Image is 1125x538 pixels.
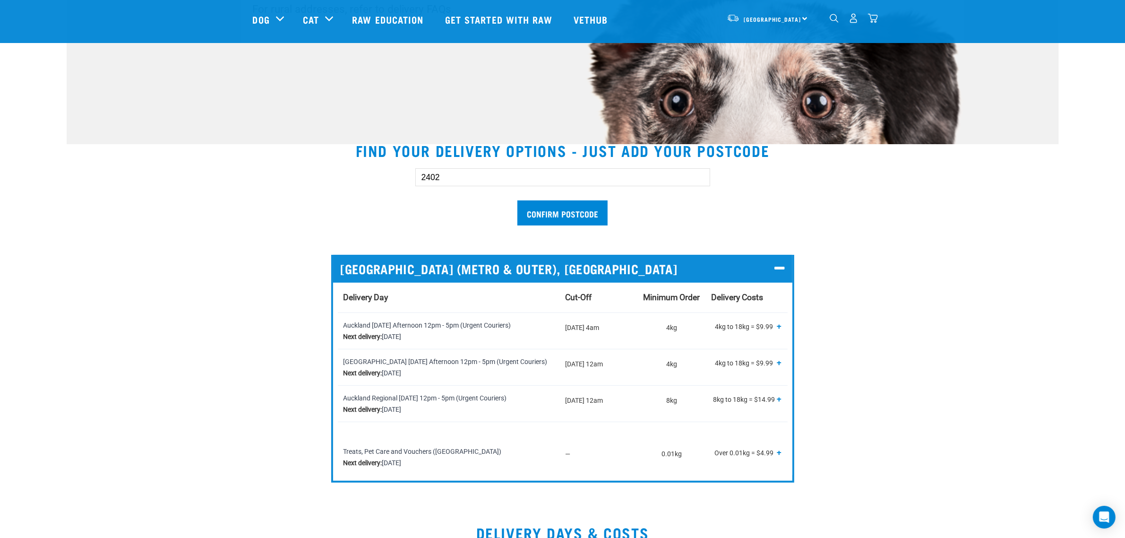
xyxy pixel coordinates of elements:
button: Show all tiers [777,449,782,457]
input: Confirm postcode [517,200,608,226]
th: Cut-Off [559,283,638,313]
td: [DATE] 12am [559,385,638,422]
p: 4kg to 18kg = $9.99 18kg to 36kg = $14.99 36kg to 54kg = $19.99 54kg to 72kg = $24.99 Over 72kg =... [711,320,781,336]
a: Dog [253,12,270,26]
td: [DATE] 12am [559,349,638,385]
p: 4kg to 18kg = $9.99 18kg to 36kg = $14.99 36kg to 54kg = $19.99 54kg to 72kg = $24.99 Over 72kg =... [711,356,781,373]
img: van-moving.png [727,14,739,22]
td: 4kg [637,312,705,349]
td: [DATE] 4am [559,312,638,349]
th: Delivery Day [338,283,559,313]
span: [GEOGRAPHIC_DATA] [744,17,801,21]
span: + [777,394,782,404]
th: Minimum Order [637,283,705,313]
div: Open Intercom Messenger [1093,506,1116,529]
td: 0.01kg [637,422,705,475]
a: Raw Education [343,0,435,38]
input: Enter your postcode here... [415,168,710,186]
td: 4kg [637,349,705,385]
button: Show all tiers [777,322,782,330]
strong: Next delivery: [344,369,382,377]
div: [GEOGRAPHIC_DATA] [DATE] Afternoon 12pm - 5pm (Urgent Couriers) [DATE] [344,356,554,379]
strong: Next delivery: [344,333,382,340]
p: [GEOGRAPHIC_DATA] (METRO & OUTER), [GEOGRAPHIC_DATA] [341,261,785,276]
h2: Find your delivery options - just add your postcode [78,142,1048,159]
strong: Next delivery: [344,406,382,413]
a: Vethub [564,0,620,38]
img: home-icon@2x.png [868,13,878,23]
th: Delivery Costs [705,283,787,313]
div: Treats, Pet Care and Vouchers ([GEOGRAPHIC_DATA]) [DATE] [344,446,554,469]
td: — [559,422,638,475]
a: Get started with Raw [436,0,564,38]
a: Cat [303,12,319,26]
button: Show all tiers [777,395,782,403]
span: + [777,448,782,457]
img: user.png [849,13,859,23]
span: + [777,321,782,331]
td: 8kg [637,385,705,422]
div: Auckland [DATE] Afternoon 12pm - 5pm (Urgent Couriers) [DATE] [344,320,554,342]
button: Show all tiers [777,359,782,367]
p: 8kg to 18kg = $14.99 18kg to 36kg = $19.99 36kg to 54kg = $24.99 Over 54kg = $29.99 [711,392,781,409]
strong: Next delivery: [344,459,382,467]
span: [GEOGRAPHIC_DATA] (METRO & OUTER), [GEOGRAPHIC_DATA] [341,261,678,276]
span: + [777,358,782,367]
div: Auckland Regional [DATE] 12pm - 5pm (Urgent Couriers) [DATE] [344,392,554,415]
img: home-icon-1@2x.png [830,14,839,23]
p: Over 0.01kg = $4.99 [711,446,781,462]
